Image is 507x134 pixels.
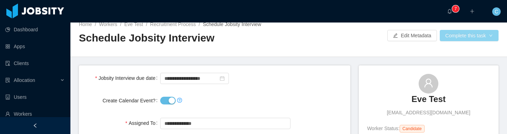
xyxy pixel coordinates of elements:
i: icon: calendar [220,76,225,81]
i: icon: bell [447,9,452,14]
a: Recruitment Process [150,21,196,27]
span: Schedule Jobsity Interview [203,21,261,27]
span: Allocation [14,77,35,83]
span: [EMAIL_ADDRESS][DOMAIN_NAME] [387,109,470,116]
label: Assigned To [125,120,160,126]
label: Create Calendar Event? [102,98,160,103]
span: / [95,21,96,27]
a: icon: robotUsers [5,90,65,104]
i: icon: solution [5,78,10,83]
i: icon: plus [470,9,475,14]
button: Create Calendar Event? [160,97,176,104]
label: Jobsity Interview due date [95,75,160,81]
span: Worker Status: [367,126,400,131]
a: icon: userWorkers [5,107,65,121]
a: Eve Test [412,94,446,109]
a: Eve Test [124,21,143,27]
span: Candidate [400,125,425,133]
span: / [120,21,121,27]
h2: Schedule Jobsity Interview [79,31,289,45]
a: Home [79,21,92,27]
h3: Eve Test [412,94,446,105]
span: / [146,21,147,27]
p: 7 [455,5,457,12]
button: Complete this taskicon: down [440,30,499,41]
a: icon: pie-chartDashboard [5,23,65,37]
button: icon: editEdit Metadata [387,30,437,41]
i: icon: user [424,78,433,88]
span: / [199,21,200,27]
a: icon: auditClients [5,56,65,70]
span: C [495,7,498,16]
i: icon: question-circle [177,98,182,103]
a: icon: appstoreApps [5,39,65,53]
sup: 7 [452,5,459,12]
a: Workers [99,21,117,27]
